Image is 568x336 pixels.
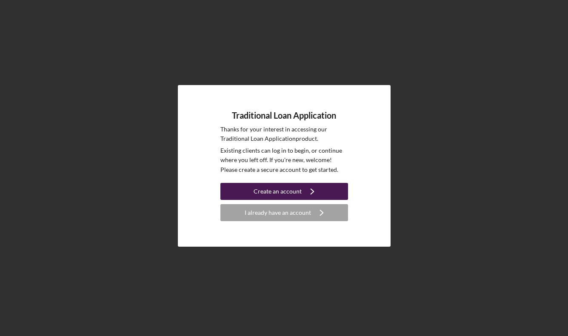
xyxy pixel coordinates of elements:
button: I already have an account [220,204,348,221]
div: Create an account [254,183,302,200]
a: Create an account [220,183,348,202]
p: Thanks for your interest in accessing our Traditional Loan Application product. [220,125,348,144]
p: Existing clients can log in to begin, or continue where you left off. If you're new, welcome! Ple... [220,146,348,174]
button: Create an account [220,183,348,200]
h4: Traditional Loan Application [232,111,336,120]
div: I already have an account [245,204,311,221]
